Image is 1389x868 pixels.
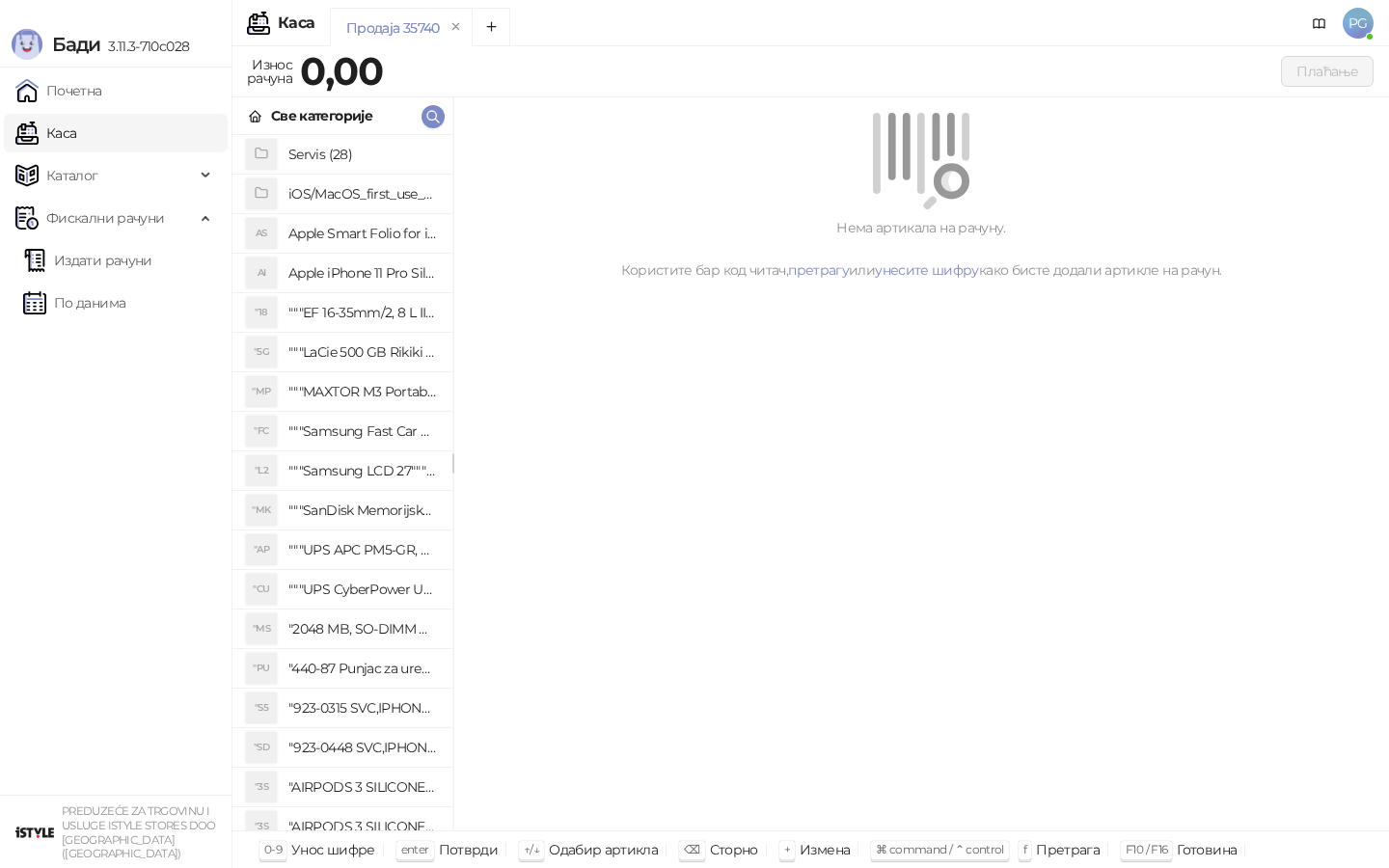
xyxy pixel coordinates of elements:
[875,261,979,279] a: унесите шифру
[246,534,277,565] div: "AP
[1036,837,1100,862] div: Претрага
[243,52,296,91] div: Износ рачуна
[232,135,452,830] div: grid
[549,837,658,862] div: Одабир артикла
[23,241,152,280] a: Издати рачуни
[12,29,42,60] img: Logo
[246,376,277,407] div: "MP
[288,613,437,644] h4: "2048 MB, SO-DIMM DDRII, 667 MHz, Napajanje 1,8 0,1 V, Latencija CL5"
[288,297,437,328] h4: """EF 16-35mm/2, 8 L III USM"""
[246,337,277,367] div: "5G
[288,178,437,209] h4: iOS/MacOS_first_use_assistance (4)
[288,772,437,802] h4: "AIRPODS 3 SILICONE CASE BLACK"
[288,811,437,842] h4: "AIRPODS 3 SILICONE CASE BLUE"
[246,692,277,723] div: "S5
[288,653,437,684] h4: "440-87 Punjac za uredjaje sa micro USB portom 4/1, Stand."
[288,337,437,367] h4: """LaCie 500 GB Rikiki USB 3.0 / Ultra Compact & Resistant aluminum / USB 3.0 / 2.5"""""""
[288,416,437,447] h4: """Samsung Fast Car Charge Adapter, brzi auto punja_, boja crna"""
[876,842,1004,856] span: ⌘ command / ⌃ control
[472,8,510,46] button: Add tab
[246,218,277,249] div: AS
[246,732,277,763] div: "SD
[1126,842,1167,856] span: F10 / F16
[1281,56,1374,87] button: Плаћање
[288,574,437,605] h4: """UPS CyberPower UT650EG, 650VA/360W , line-int., s_uko, desktop"""
[246,258,277,288] div: AI
[439,837,499,862] div: Потврди
[246,495,277,526] div: "MK
[300,47,383,95] strong: 0,00
[288,258,437,288] h4: Apple iPhone 11 Pro Silicone Case - Black
[288,732,437,763] h4: "923-0448 SVC,IPHONE,TOURQUE DRIVER KIT .65KGF- CM Šrafciger "
[800,837,850,862] div: Измена
[346,17,440,39] div: Продаја 35740
[46,199,164,237] span: Фискални рачуни
[246,574,277,605] div: "CU
[288,139,437,170] h4: Servis (28)
[246,653,277,684] div: "PU
[46,156,98,195] span: Каталог
[52,33,100,56] span: Бади
[1023,842,1026,856] span: f
[264,842,282,856] span: 0-9
[444,19,469,36] button: remove
[288,376,437,407] h4: """MAXTOR M3 Portable 2TB 2.5"""" crni eksterni hard disk HX-M201TCB/GM"""
[15,114,76,152] a: Каса
[1304,8,1335,39] a: Документација
[288,534,437,565] h4: """UPS APC PM5-GR, Essential Surge Arrest,5 utic_nica"""
[784,842,790,856] span: +
[477,217,1366,281] div: Нема артикала на рачуну. Користите бар код читач, или како бисте додали артикле на рачун.
[15,71,102,110] a: Почетна
[710,837,758,862] div: Сторно
[288,218,437,249] h4: Apple Smart Folio for iPad mini (A17 Pro) - Sage
[15,813,54,852] img: 64x64-companyLogo-77b92cf4-9946-4f36-9751-bf7bb5fd2c7d.png
[246,416,277,447] div: "FC
[246,811,277,842] div: "3S
[100,38,189,55] span: 3.11.3-710c028
[271,105,372,126] div: Све категорије
[288,692,437,723] h4: "923-0315 SVC,IPHONE 5/5S BATTERY REMOVAL TRAY Držač za iPhone sa kojim se otvara display
[278,15,314,31] div: Каса
[788,261,849,279] a: претрагу
[1177,837,1237,862] div: Готовина
[246,297,277,328] div: "18
[23,284,125,322] a: По данима
[62,804,216,860] small: PREDUZEĆE ZA TRGOVINU I USLUGE ISTYLE STORES DOO [GEOGRAPHIC_DATA] ([GEOGRAPHIC_DATA])
[246,772,277,802] div: "3S
[684,842,699,856] span: ⌫
[524,842,539,856] span: ↑/↓
[288,455,437,486] h4: """Samsung LCD 27"""" C27F390FHUXEN"""
[401,842,429,856] span: enter
[291,837,375,862] div: Унос шифре
[246,613,277,644] div: "MS
[1343,8,1374,39] span: PG
[246,455,277,486] div: "L2
[288,495,437,526] h4: """SanDisk Memorijska kartica 256GB microSDXC sa SD adapterom SDSQXA1-256G-GN6MA - Extreme PLUS, ...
